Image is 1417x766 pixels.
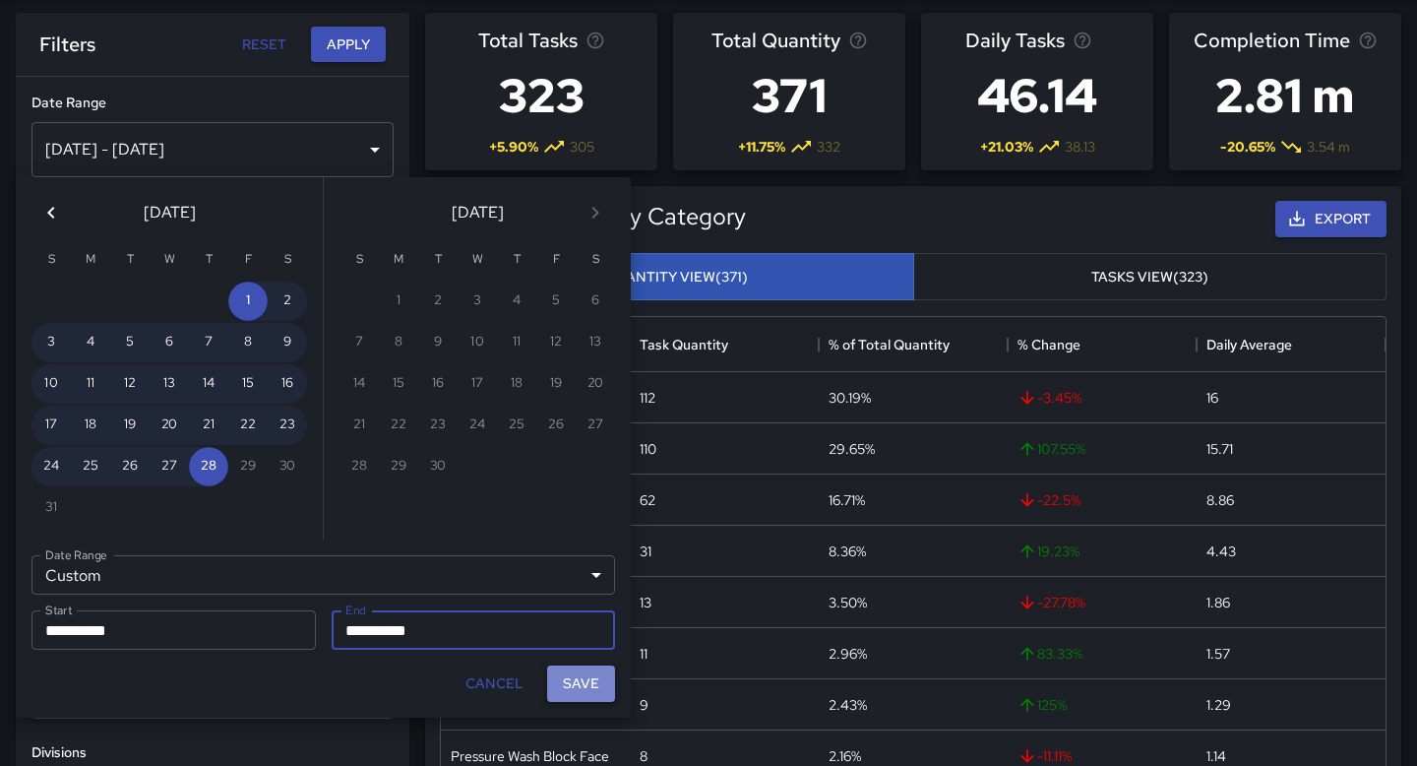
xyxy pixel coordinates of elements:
[110,406,150,445] button: 19
[31,364,71,404] button: 10
[189,364,228,404] button: 14
[189,406,228,445] button: 21
[270,240,305,280] span: Saturday
[189,323,228,362] button: 7
[499,240,534,280] span: Thursday
[381,240,416,280] span: Monday
[228,364,268,404] button: 15
[71,447,110,486] button: 25
[150,406,189,445] button: 20
[73,240,108,280] span: Monday
[31,447,71,486] button: 24
[110,364,150,404] button: 12
[191,240,226,280] span: Thursday
[230,240,266,280] span: Friday
[345,602,366,618] label: End
[144,199,196,226] span: [DATE]
[33,240,69,280] span: Sunday
[189,447,228,486] button: 28
[268,364,307,404] button: 16
[460,240,495,280] span: Wednesday
[110,447,150,486] button: 26
[112,240,148,280] span: Tuesday
[31,555,615,595] div: Custom
[31,193,71,232] button: Previous month
[150,323,189,362] button: 6
[45,546,107,563] label: Date Range
[452,199,504,226] span: [DATE]
[71,406,110,445] button: 18
[538,240,574,280] span: Friday
[268,406,307,445] button: 23
[547,666,615,702] button: Save
[420,240,456,280] span: Tuesday
[71,364,110,404] button: 11
[31,323,71,362] button: 3
[268,282,307,321] button: 2
[578,240,613,280] span: Saturday
[228,282,268,321] button: 1
[150,364,189,404] button: 13
[268,323,307,362] button: 9
[341,240,377,280] span: Sunday
[71,323,110,362] button: 4
[152,240,187,280] span: Wednesday
[228,406,268,445] button: 22
[45,602,72,618] label: Start
[228,323,268,362] button: 8
[150,447,189,486] button: 27
[31,406,71,445] button: 17
[458,666,531,702] button: Cancel
[110,323,150,362] button: 5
